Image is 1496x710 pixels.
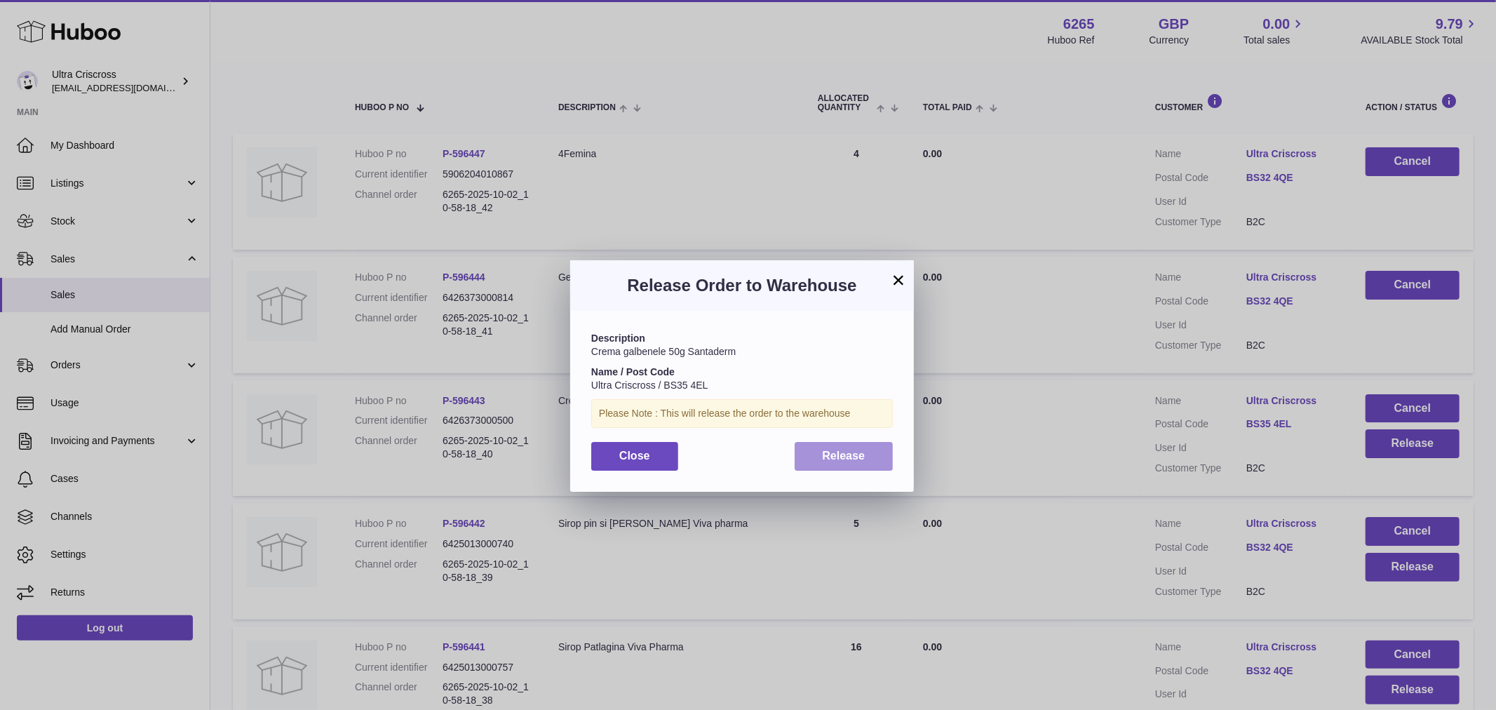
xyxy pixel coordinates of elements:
strong: Description [591,333,645,344]
span: Release [823,450,865,462]
div: Please Note : This will release the order to the warehouse [591,399,893,428]
span: Close [619,450,650,462]
button: Close [591,442,678,471]
span: Crema galbenele 50g Santaderm [591,346,736,357]
h3: Release Order to Warehouse [591,274,893,297]
span: Ultra Criscross / BS35 4EL [591,380,708,391]
strong: Name / Post Code [591,366,675,377]
button: × [890,272,907,288]
button: Release [795,442,894,471]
